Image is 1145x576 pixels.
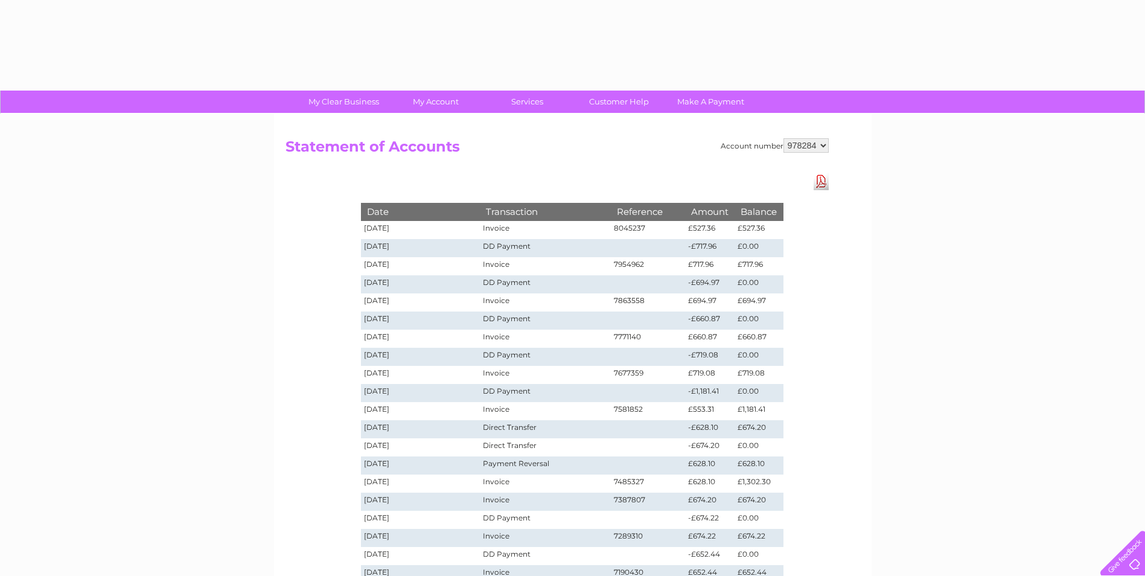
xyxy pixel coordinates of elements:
[735,221,783,239] td: £527.36
[611,203,686,220] th: Reference
[735,384,783,402] td: £0.00
[480,366,610,384] td: Invoice
[685,203,735,220] th: Amount
[361,221,480,239] td: [DATE]
[685,420,735,438] td: -£628.10
[480,239,610,257] td: DD Payment
[611,475,686,493] td: 7485327
[735,529,783,547] td: £674.22
[735,456,783,475] td: £628.10
[685,456,735,475] td: £628.10
[480,456,610,475] td: Payment Reversal
[480,275,610,293] td: DD Payment
[361,203,480,220] th: Date
[685,348,735,366] td: -£719.08
[480,312,610,330] td: DD Payment
[735,293,783,312] td: £694.97
[685,547,735,565] td: -£652.44
[685,221,735,239] td: £527.36
[361,257,480,275] td: [DATE]
[480,384,610,402] td: DD Payment
[480,348,610,366] td: DD Payment
[361,493,480,511] td: [DATE]
[611,529,686,547] td: 7289310
[361,456,480,475] td: [DATE]
[361,239,480,257] td: [DATE]
[361,511,480,529] td: [DATE]
[685,275,735,293] td: -£694.97
[361,366,480,384] td: [DATE]
[735,493,783,511] td: £674.20
[480,475,610,493] td: Invoice
[685,257,735,275] td: £717.96
[294,91,394,113] a: My Clear Business
[735,203,783,220] th: Balance
[611,257,686,275] td: 7954962
[735,420,783,438] td: £674.20
[661,91,761,113] a: Make A Payment
[611,366,686,384] td: 7677359
[361,529,480,547] td: [DATE]
[480,203,610,220] th: Transaction
[735,438,783,456] td: £0.00
[480,402,610,420] td: Invoice
[285,138,829,161] h2: Statement of Accounts
[685,384,735,402] td: -£1,181.41
[480,330,610,348] td: Invoice
[361,547,480,565] td: [DATE]
[735,330,783,348] td: £660.87
[735,366,783,384] td: £719.08
[480,438,610,456] td: Direct Transfer
[735,312,783,330] td: £0.00
[361,402,480,420] td: [DATE]
[569,91,669,113] a: Customer Help
[480,511,610,529] td: DD Payment
[480,420,610,438] td: Direct Transfer
[685,293,735,312] td: £694.97
[735,402,783,420] td: £1,181.41
[814,173,829,190] a: Download Pdf
[361,420,480,438] td: [DATE]
[611,402,686,420] td: 7581852
[685,402,735,420] td: £553.31
[685,529,735,547] td: £674.22
[361,330,480,348] td: [DATE]
[611,293,686,312] td: 7863558
[685,312,735,330] td: -£660.87
[361,438,480,456] td: [DATE]
[611,221,686,239] td: 8045237
[735,511,783,529] td: £0.00
[735,257,783,275] td: £717.96
[480,547,610,565] td: DD Payment
[735,348,783,366] td: £0.00
[735,275,783,293] td: £0.00
[480,293,610,312] td: Invoice
[685,366,735,384] td: £719.08
[361,275,480,293] td: [DATE]
[361,293,480,312] td: [DATE]
[735,239,783,257] td: £0.00
[685,330,735,348] td: £660.87
[721,138,829,153] div: Account number
[735,475,783,493] td: £1,302.30
[361,384,480,402] td: [DATE]
[685,239,735,257] td: -£717.96
[386,91,485,113] a: My Account
[685,493,735,511] td: £674.20
[361,475,480,493] td: [DATE]
[480,221,610,239] td: Invoice
[611,493,686,511] td: 7387807
[480,493,610,511] td: Invoice
[735,547,783,565] td: £0.00
[480,529,610,547] td: Invoice
[685,511,735,529] td: -£674.22
[361,348,480,366] td: [DATE]
[685,475,735,493] td: £628.10
[480,257,610,275] td: Invoice
[685,438,735,456] td: -£674.20
[611,330,686,348] td: 7771140
[477,91,577,113] a: Services
[361,312,480,330] td: [DATE]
